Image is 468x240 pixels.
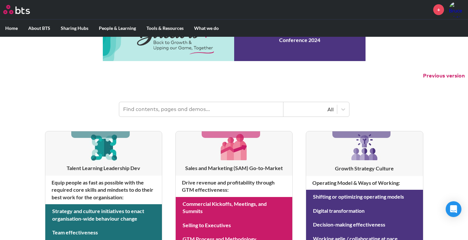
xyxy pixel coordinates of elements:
[141,20,189,37] label: Tools & Resources
[449,2,465,17] a: Profile
[119,102,283,117] input: Find contents, pages and demos...
[3,5,30,14] img: BTS Logo
[176,164,292,172] h3: Sales and Marketing (SAM) Go-to-Market
[446,201,461,217] div: Open Intercom Messenger
[45,164,162,172] h3: Talent Learning Leadership Dev
[45,176,162,204] h4: Equip people as fast as possible with the required core skills and mindsets to do their best work...
[433,4,444,15] a: +
[218,131,250,163] img: [object Object]
[94,20,141,37] label: People & Learning
[349,131,380,163] img: [object Object]
[287,106,334,113] div: All
[56,20,94,37] label: Sharing Hubs
[189,20,224,37] label: What we do
[306,165,423,172] h3: Growth Strategy Culture
[88,131,119,163] img: [object Object]
[176,176,292,197] h4: Drive revenue and profitability through GTM effectiveness :
[306,176,423,190] h4: Operating Model & Ways of Working :
[423,72,465,79] button: Previous version
[23,20,56,37] label: About BTS
[449,2,465,17] img: Bruce Watt
[3,5,42,14] a: Go home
